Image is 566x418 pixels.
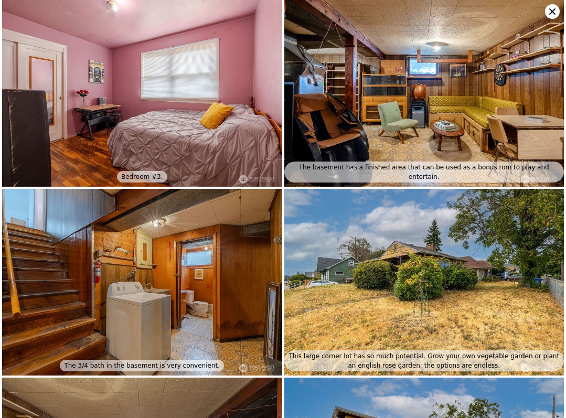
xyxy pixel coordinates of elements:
div: Bedroom #3. [117,171,167,183]
img: The 3/4 bath in the basement is very convenient. [2,189,282,376]
div: This large corner lot has so much potential. Grow your own vegetable garden or plant an english r... [284,350,564,371]
div: The basement has a finished area that can be used as a bonus rom to play and entertain. [284,162,564,183]
img: This large corner lot has so much potential. Grow your own vegetable garden or plant an english r... [284,189,564,376]
div: The 3/4 bath in the basement is very convenient. [60,360,224,371]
